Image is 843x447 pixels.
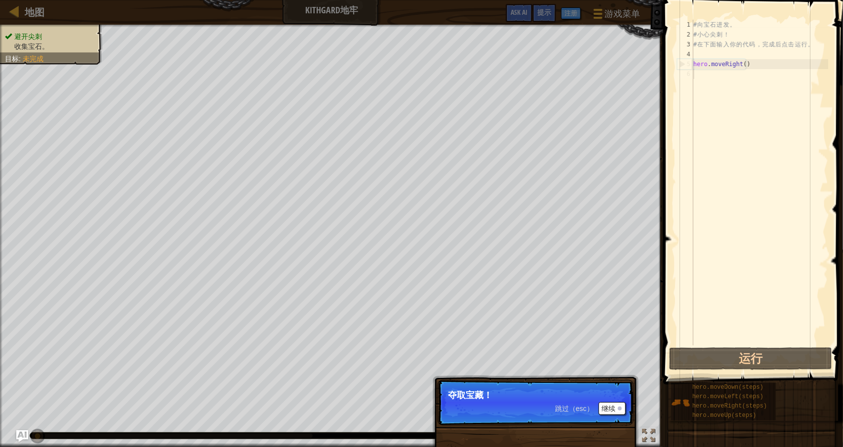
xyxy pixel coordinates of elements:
[677,69,693,79] div: 6
[5,55,19,63] span: 目标
[16,430,28,442] button: Ask AI
[5,41,95,51] li: 收集宝石。
[14,33,42,40] span: 避开尖刺
[511,7,527,17] span: Ask AI
[669,347,832,370] button: 运行
[5,32,95,41] li: 避开尖刺
[692,393,763,400] span: hero.moveLeft(steps)
[555,405,594,412] span: 跳过（esc）
[586,4,646,27] button: 游戏菜单
[677,49,693,59] div: 4
[604,7,640,20] span: 游戏菜单
[506,4,532,22] button: Ask AI
[599,402,626,415] button: 继续
[677,39,693,49] div: 3
[25,5,44,19] span: 地图
[671,393,690,412] img: portrait.png
[678,59,693,69] div: 5
[561,7,581,19] button: 注册
[537,7,551,17] span: 提示
[19,55,23,63] span: :
[14,42,49,50] span: 收集宝石。
[692,384,763,391] span: hero.moveDown(steps)
[692,403,767,410] span: hero.moveRight(steps)
[448,390,623,400] p: 夺取宝藏！
[677,30,693,39] div: 2
[23,55,43,63] span: 未完成
[20,5,44,19] a: 地图
[677,20,693,30] div: 1
[692,412,757,419] span: hero.moveUp(steps)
